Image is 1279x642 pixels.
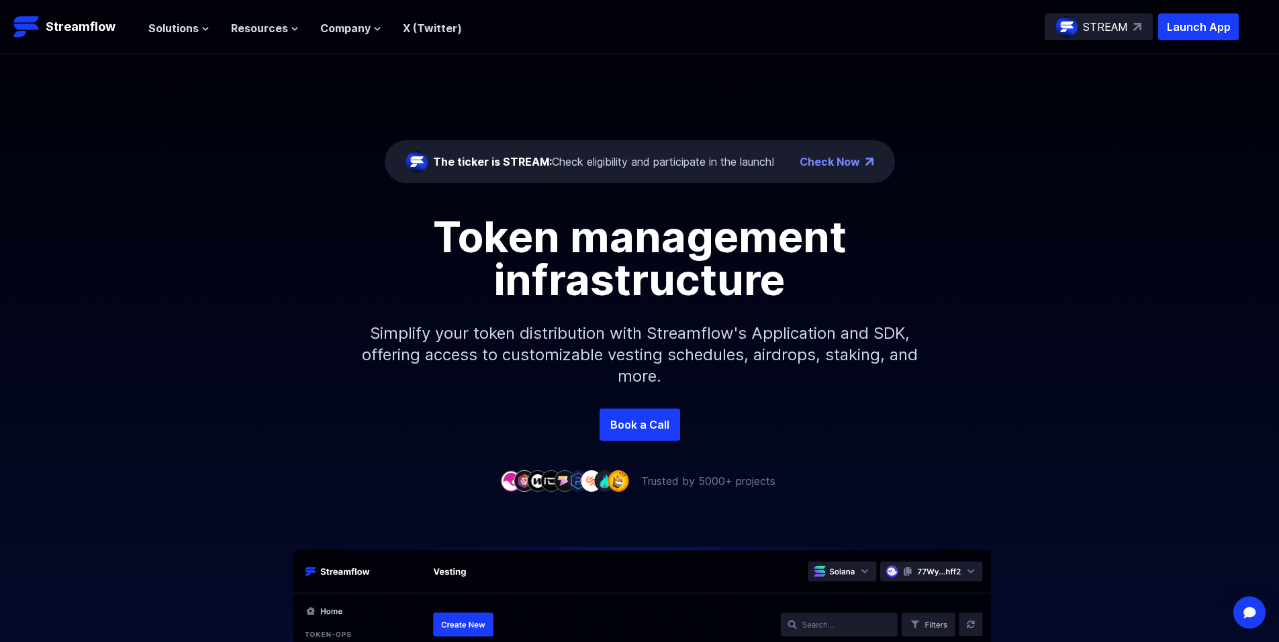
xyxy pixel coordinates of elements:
button: Launch App [1158,13,1239,40]
img: company-9 [608,470,629,491]
img: Streamflow Logo [13,13,40,40]
img: company-8 [594,470,616,491]
img: company-4 [540,470,562,491]
a: Streamflow [13,13,135,40]
img: company-7 [581,470,602,491]
div: Open Intercom Messenger [1233,596,1266,629]
span: Resources [231,20,288,36]
span: The ticker is STREAM: [433,155,552,168]
a: X (Twitter) [403,21,462,35]
img: company-3 [527,470,549,491]
img: company-5 [554,470,575,491]
img: streamflow-logo-circle.png [1056,16,1078,38]
span: Company [320,20,371,36]
p: Trusted by 5000+ projects [641,473,775,489]
button: Solutions [148,20,209,36]
img: company-2 [514,470,535,491]
img: company-6 [567,470,589,491]
p: Simplify your token distribution with Streamflow's Application and SDK, offering access to custom... [351,301,929,409]
a: STREAM [1045,13,1153,40]
h1: Token management infrastructure [338,215,942,301]
a: Book a Call [600,409,680,441]
img: top-right-arrow.svg [1133,23,1141,31]
img: streamflow-logo-circle.png [406,151,428,172]
a: Check Now [800,154,860,170]
span: Solutions [148,20,199,36]
img: company-1 [500,470,522,491]
img: top-right-arrow.png [865,158,873,166]
button: Resources [231,20,299,36]
p: STREAM [1083,19,1128,35]
button: Company [320,20,381,36]
p: Streamflow [46,17,115,36]
div: Check eligibility and participate in the launch! [433,154,774,170]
